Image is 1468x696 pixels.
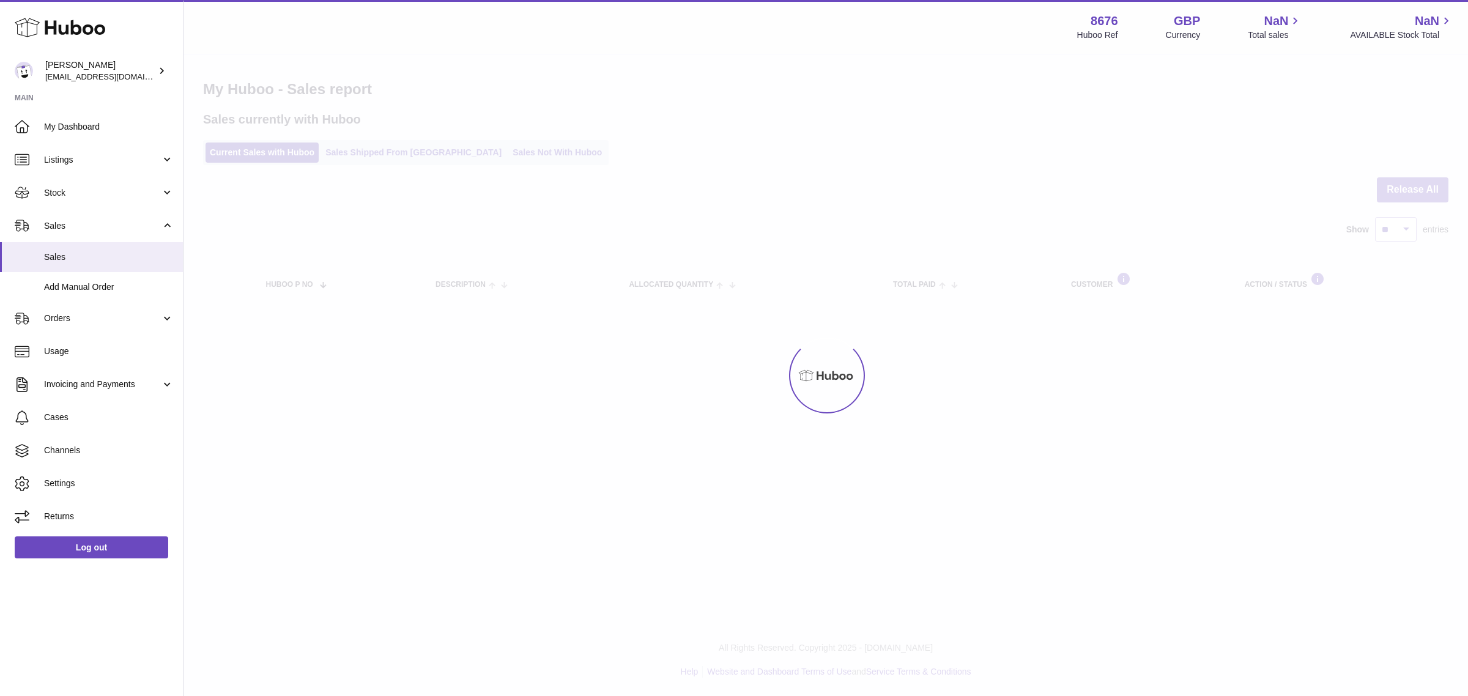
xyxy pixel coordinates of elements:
a: NaN Total sales [1248,13,1302,41]
span: NaN [1415,13,1439,29]
span: Orders [44,313,161,324]
span: Returns [44,511,174,522]
span: Stock [44,187,161,199]
span: [EMAIL_ADDRESS][DOMAIN_NAME] [45,72,180,81]
span: Settings [44,478,174,489]
a: Log out [15,536,168,558]
strong: 8676 [1091,13,1118,29]
span: Cases [44,412,174,423]
span: Listings [44,154,161,166]
span: Add Manual Order [44,281,174,293]
span: My Dashboard [44,121,174,133]
span: Sales [44,251,174,263]
span: Total sales [1248,29,1302,41]
strong: GBP [1174,13,1200,29]
img: hello@inoby.co.uk [15,62,33,80]
span: Invoicing and Payments [44,379,161,390]
a: NaN AVAILABLE Stock Total [1350,13,1453,41]
span: Channels [44,445,174,456]
span: Sales [44,220,161,232]
div: Currency [1166,29,1201,41]
div: Huboo Ref [1077,29,1118,41]
span: AVAILABLE Stock Total [1350,29,1453,41]
span: NaN [1264,13,1288,29]
span: Usage [44,346,174,357]
div: [PERSON_NAME] [45,59,155,83]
